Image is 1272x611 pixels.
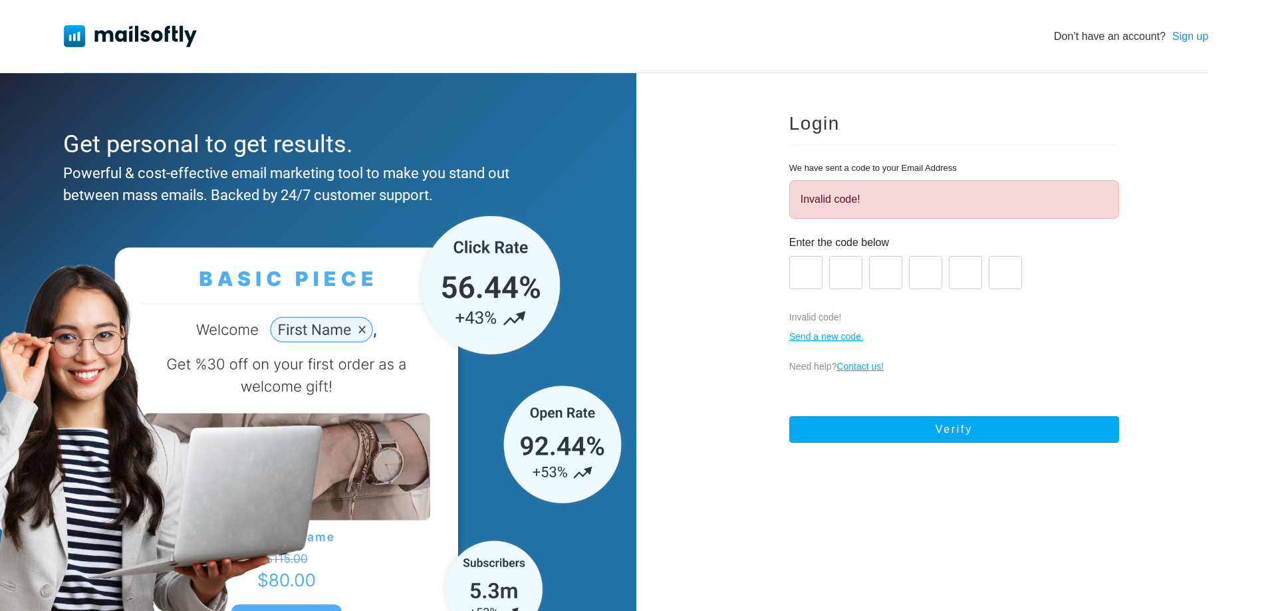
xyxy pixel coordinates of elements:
[789,235,1119,251] p: Enter the code below
[836,361,884,372] a: Contact us!
[789,416,1119,443] button: Verify
[63,162,567,206] div: Powerful & cost-effective email marketing tool to make you stand out between mass emails. Backed ...
[789,113,840,134] span: Login
[789,162,957,175] p: We have sent a code to your Email Address
[1054,29,1208,45] div: Don’t have an account?
[63,126,567,162] div: Get personal to get results.
[64,25,197,47] img: Mailsoftly
[1172,29,1208,45] a: Sign up
[789,180,1119,219] div: Invalid code!
[789,360,1119,374] p: Need help?
[789,310,1119,324] p: Invalid code!
[789,331,864,342] a: Send a new code.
